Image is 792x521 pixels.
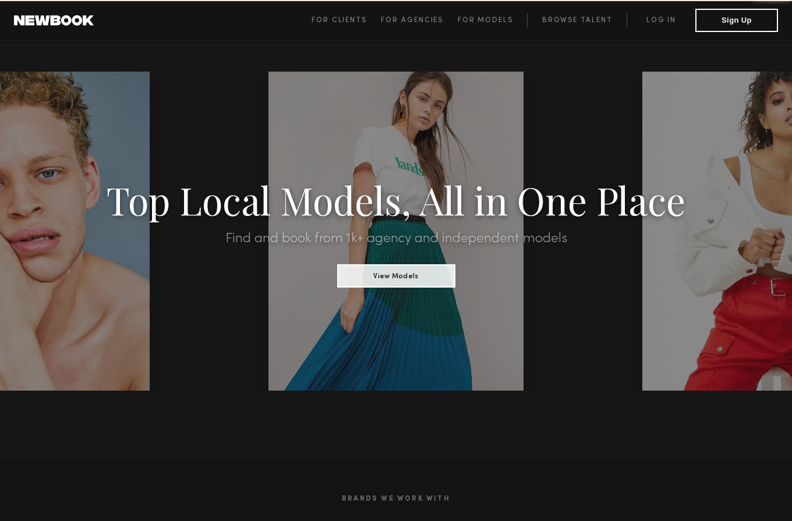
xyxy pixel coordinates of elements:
a: For Clients [312,13,381,27]
button: View Models [337,264,455,288]
a: For Models [458,13,528,27]
a: Browse Talent [527,13,627,27]
span: For Clients [312,17,367,24]
span: For Models [458,17,513,24]
a: Log in [627,13,695,27]
button: Sign Up [695,9,778,32]
h1: Top Local Models, All in One Place [59,182,733,218]
a: For Agencies [381,13,457,27]
h2: Find and book from 1k+ agency and independent models [59,232,733,246]
a: View Models [337,268,455,281]
h2: Brands We Work With [47,481,745,517]
span: For Agencies [381,17,443,24]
